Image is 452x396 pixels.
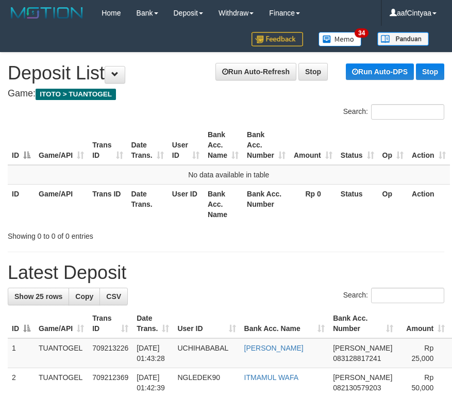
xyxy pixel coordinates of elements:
img: panduan.png [377,32,429,46]
a: ITMAMUL WAFA [244,373,299,382]
th: Bank Acc. Number: activate to sort column ascending [243,125,290,165]
span: CSV [106,292,121,301]
th: Status [337,184,378,224]
th: Action: activate to sort column ascending [408,125,450,165]
td: [DATE] 01:43:28 [132,338,173,368]
input: Search: [371,104,444,120]
img: Button%20Memo.svg [319,32,362,46]
a: Stop [298,63,328,80]
th: User ID: activate to sort column ascending [168,125,204,165]
th: Trans ID: activate to sort column ascending [88,125,127,165]
th: Bank Acc. Number [243,184,290,224]
th: ID: activate to sort column descending [8,309,35,338]
td: TUANTOGEL [35,338,88,368]
td: 1 [8,338,35,368]
th: Date Trans. [127,184,168,224]
a: [PERSON_NAME] [244,344,304,352]
th: Game/API: activate to sort column ascending [35,125,88,165]
a: Run Auto-Refresh [215,63,296,80]
input: Search: [371,288,444,303]
th: Bank Acc. Name [204,184,243,224]
span: Copy [75,292,93,301]
a: Show 25 rows [8,288,69,305]
td: 709213226 [88,338,132,368]
img: Feedback.jpg [252,32,303,46]
span: ITOTO > TUANTOGEL [36,89,116,100]
h1: Deposit List [8,63,444,84]
th: Amount: activate to sort column ascending [397,309,449,338]
th: Rp 0 [290,184,337,224]
span: Show 25 rows [14,292,62,301]
th: User ID: activate to sort column ascending [173,309,240,338]
span: Copy 082130579203 to clipboard [333,384,381,392]
span: 34 [355,28,369,38]
th: Amount: activate to sort column ascending [290,125,337,165]
div: Showing 0 to 0 of 0 entries [8,227,180,241]
a: 34 [311,26,370,52]
th: Game/API [35,184,88,224]
th: Op [378,184,408,224]
a: Stop [416,63,444,80]
a: Run Auto-DPS [346,63,414,80]
th: Trans ID [88,184,127,224]
h4: Game: [8,89,444,99]
th: Bank Acc. Name: activate to sort column ascending [204,125,243,165]
th: Status: activate to sort column ascending [337,125,378,165]
label: Search: [343,288,444,303]
a: CSV [99,288,128,305]
th: Trans ID: activate to sort column ascending [88,309,132,338]
label: Search: [343,104,444,120]
span: [PERSON_NAME] [333,373,392,382]
span: Copy 083128817241 to clipboard [333,354,381,362]
th: Date Trans.: activate to sort column ascending [132,309,173,338]
td: No data available in table [8,165,450,185]
th: ID: activate to sort column descending [8,125,35,165]
th: User ID [168,184,204,224]
span: [PERSON_NAME] [333,344,392,352]
h1: Latest Deposit [8,262,444,283]
td: Rp 25,000 [397,338,449,368]
th: Action [408,184,450,224]
th: Game/API: activate to sort column ascending [35,309,88,338]
th: Bank Acc. Name: activate to sort column ascending [240,309,329,338]
th: ID [8,184,35,224]
a: Copy [69,288,100,305]
th: Date Trans.: activate to sort column ascending [127,125,168,165]
th: Op: activate to sort column ascending [378,125,408,165]
img: MOTION_logo.png [8,5,86,21]
td: UCHIHABABAL [173,338,240,368]
th: Bank Acc. Number: activate to sort column ascending [329,309,397,338]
